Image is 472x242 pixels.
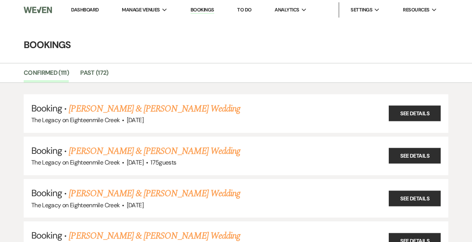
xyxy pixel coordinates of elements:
[127,201,144,209] span: [DATE]
[389,106,441,121] a: See Details
[191,6,214,14] a: Bookings
[351,6,372,14] span: Settings
[31,201,120,209] span: The Legacy on Eighteenmile Creek
[275,6,299,14] span: Analytics
[71,6,99,13] a: Dashboard
[24,68,69,82] a: Confirmed (111)
[31,158,120,166] span: The Legacy on Eighteenmile Creek
[31,187,62,199] span: Booking
[122,6,160,14] span: Manage Venues
[80,68,108,82] a: Past (172)
[31,102,62,114] span: Booking
[24,2,52,18] img: Weven Logo
[31,145,62,156] span: Booking
[150,158,176,166] span: 175 guests
[237,6,251,13] a: To Do
[389,190,441,206] a: See Details
[403,6,429,14] span: Resources
[389,148,441,164] a: See Details
[69,102,240,116] a: [PERSON_NAME] & [PERSON_NAME] Wedding
[127,158,144,166] span: [DATE]
[31,116,120,124] span: The Legacy on Eighteenmile Creek
[69,187,240,200] a: [PERSON_NAME] & [PERSON_NAME] Wedding
[127,116,144,124] span: [DATE]
[69,144,240,158] a: [PERSON_NAME] & [PERSON_NAME] Wedding
[31,229,62,241] span: Booking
